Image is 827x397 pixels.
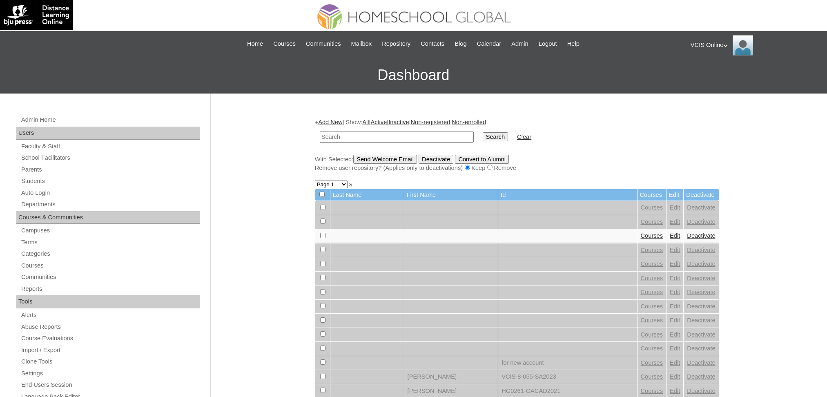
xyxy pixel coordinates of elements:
[247,39,263,49] span: Home
[641,219,663,225] a: Courses
[20,357,200,367] a: Clone Tools
[243,39,267,49] a: Home
[670,303,680,310] a: Edit
[687,247,715,253] a: Deactivate
[315,164,719,172] div: Remove user repository? (Applies only to deactivations) Keep Remove
[20,284,200,294] a: Reports
[362,119,369,125] a: All
[687,219,715,225] a: Deactivate
[20,237,200,248] a: Terms
[498,189,637,201] td: Id
[563,39,584,49] a: Help
[498,356,637,370] td: for new account
[641,388,663,394] a: Courses
[641,289,663,295] a: Courses
[641,359,663,366] a: Courses
[670,345,680,352] a: Edit
[16,295,200,308] div: Tools
[670,359,680,366] a: Edit
[20,322,200,332] a: Abuse Reports
[419,155,453,164] input: Deactivate
[473,39,505,49] a: Calendar
[20,272,200,282] a: Communities
[670,247,680,253] a: Edit
[16,127,200,140] div: Users
[507,39,533,49] a: Admin
[315,155,719,172] div: With Selected:
[20,188,200,198] a: Auto Login
[733,35,753,56] img: VCIS Online Admin
[452,119,486,125] a: Non-enrolled
[670,204,680,211] a: Edit
[687,388,715,394] a: Deactivate
[351,39,372,49] span: Mailbox
[20,249,200,259] a: Categories
[404,370,498,384] td: [PERSON_NAME]
[641,373,663,380] a: Courses
[370,119,387,125] a: Active
[687,373,715,380] a: Deactivate
[388,119,409,125] a: Inactive
[20,176,200,186] a: Students
[670,261,680,267] a: Edit
[687,261,715,267] a: Deactivate
[670,232,680,239] a: Edit
[4,57,823,94] h3: Dashboard
[687,204,715,211] a: Deactivate
[567,39,580,49] span: Help
[638,189,667,201] td: Courses
[306,39,341,49] span: Communities
[269,39,300,49] a: Courses
[318,119,342,125] a: Add New
[539,39,557,49] span: Logout
[20,368,200,379] a: Settings
[20,165,200,175] a: Parents
[4,4,69,26] img: logo-white.png
[641,232,663,239] a: Courses
[302,39,345,49] a: Communities
[641,261,663,267] a: Courses
[670,219,680,225] a: Edit
[20,333,200,343] a: Course Evaluations
[450,39,470,49] a: Blog
[641,331,663,338] a: Courses
[641,317,663,323] a: Courses
[517,134,531,140] a: Clear
[641,247,663,253] a: Courses
[20,310,200,320] a: Alerts
[330,189,404,201] td: Last Name
[641,204,663,211] a: Courses
[684,189,718,201] td: Deactivate
[535,39,561,49] a: Logout
[347,39,376,49] a: Mailbox
[477,39,501,49] span: Calendar
[498,370,637,384] td: VCIS-8-055-SA2023
[667,189,683,201] td: Edit
[687,345,715,352] a: Deactivate
[687,275,715,281] a: Deactivate
[315,118,719,172] div: + | Show: | | | |
[641,345,663,352] a: Courses
[455,155,509,164] input: Convert to Alumni
[511,39,528,49] span: Admin
[687,331,715,338] a: Deactivate
[20,115,200,125] a: Admin Home
[20,380,200,390] a: End Users Session
[20,153,200,163] a: School Facilitators
[20,199,200,210] a: Departments
[20,225,200,236] a: Campuses
[20,261,200,271] a: Courses
[670,331,680,338] a: Edit
[410,119,450,125] a: Non-registered
[670,373,680,380] a: Edit
[687,232,715,239] a: Deactivate
[670,388,680,394] a: Edit
[670,289,680,295] a: Edit
[687,317,715,323] a: Deactivate
[687,289,715,295] a: Deactivate
[404,189,498,201] td: First Name
[687,303,715,310] a: Deactivate
[20,345,200,355] a: Import / Export
[273,39,296,49] span: Courses
[378,39,415,49] a: Repository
